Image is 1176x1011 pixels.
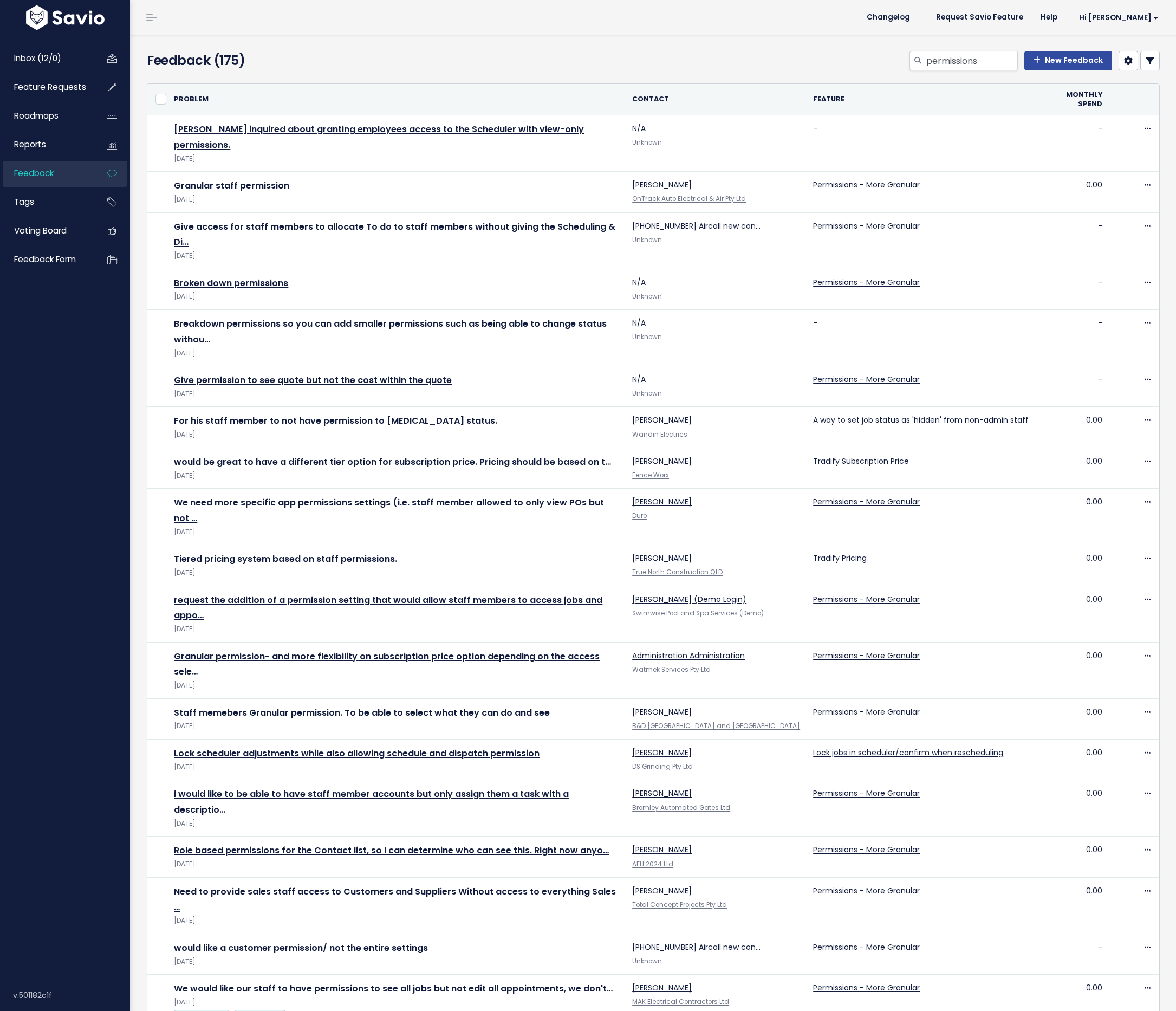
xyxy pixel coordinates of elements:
a: [PERSON_NAME] (Demo Login) [632,594,746,605]
td: 0.00 [1035,172,1108,212]
td: - [1035,269,1108,309]
a: Permissions - More Granular [813,982,920,993]
a: Permissions - More Granular [813,885,920,896]
span: Unknown [632,957,662,965]
a: We need more specific app permissions settings (i.e. staff member allowed to only view POs but not … [174,496,604,524]
a: Feedback [3,161,90,186]
a: [PERSON_NAME] [632,885,692,896]
a: True North Construction QLD [632,568,723,576]
th: Monthly spend [1035,84,1108,115]
div: [DATE] [174,680,619,691]
a: Tiered pricing system based on staff permissions. [174,553,397,565]
div: [DATE] [174,762,619,773]
div: [DATE] [174,721,619,732]
a: Permissions - More Granular [813,788,920,799]
img: logo-white.9d6f32f41409.svg [23,5,107,30]
a: Swimwise Pool and Spa Services (Demo) [632,609,764,618]
a: Permissions - More Granular [813,844,920,855]
a: Need to provide sales staff access to Customers and Suppliers Without access to everything Sales … [174,885,616,913]
td: 0.00 [1035,586,1108,642]
a: Lock jobs in scheduler/confirm when rescheduling [813,747,1003,758]
a: Permissions - More Granular [813,942,920,952]
a: Request Savio Feature [927,9,1032,25]
a: [PERSON_NAME] [632,179,692,190]
td: N/A [626,269,807,309]
div: [DATE] [174,194,619,205]
a: A way to set job status as 'hidden' from non-admin staff [813,414,1029,425]
span: Tags [14,196,34,208]
a: Permissions - More Granular [813,277,920,288]
td: N/A [626,310,807,366]
a: [PERSON_NAME] [632,496,692,507]
td: - [807,115,1035,172]
input: Search feedback... [925,51,1018,70]
a: Give permission to see quote but not the cost within the quote [174,374,452,386]
a: Tags [3,190,90,215]
a: i would like to be able to have staff member accounts but only assign them a task with a descriptio… [174,788,569,816]
td: 0.00 [1035,642,1108,698]
div: [DATE] [174,429,619,440]
a: would be great to have a different tier option for subscription price. Pricing should be based on t… [174,456,611,468]
a: Bromley Automated Gates Ltd [632,803,730,812]
span: Roadmaps [14,110,59,121]
span: Reports [14,139,46,150]
div: [DATE] [174,997,619,1008]
td: 0.00 [1035,780,1108,837]
span: Inbox (12/0) [14,53,61,64]
a: Permissions - More Granular [813,707,920,717]
a: Lock scheduler adjustments while also allowing schedule and dispatch permission [174,747,540,760]
div: [DATE] [174,388,619,400]
a: New Feedback [1024,51,1112,70]
td: 0.00 [1035,739,1108,780]
div: [DATE] [174,470,619,482]
td: - [1035,310,1108,366]
a: We would like our staff to have permissions to see all jobs but not edit all appointments, we don't… [174,982,613,995]
a: [PERSON_NAME] inquired about granting employees access to the Scheduler with view-only permissions. [174,123,584,151]
a: [PERSON_NAME] [632,982,692,993]
td: - [807,310,1035,366]
a: Permissions - More Granular [813,179,920,190]
a: MAK Electrical Contractors Ltd [632,997,729,1006]
td: - [1035,115,1108,172]
td: N/A [626,366,807,407]
a: Breakdown permissions so you can add smaller permissions such as being able to change status withou… [174,317,607,346]
a: For his staff member to not have permission to [MEDICAL_DATA] status. [174,414,497,427]
td: 0.00 [1035,837,1108,877]
a: [PERSON_NAME] [632,553,692,563]
a: Permissions - More Granular [813,496,920,507]
a: [PERSON_NAME] [632,707,692,717]
a: Feedback form [3,247,90,272]
a: would like a customer permission/ not the entire settings [174,942,428,954]
a: Voting Board [3,218,90,243]
div: [DATE] [174,250,619,262]
td: N/A [626,115,807,172]
a: [PERSON_NAME] [632,844,692,855]
span: Unknown [632,138,662,147]
a: Permissions - More Granular [813,650,920,661]
div: [DATE] [174,348,619,359]
a: Permissions - More Granular [813,594,920,605]
a: Fence Worx [632,471,669,479]
td: 0.00 [1035,489,1108,545]
a: Inbox (12/0) [3,46,90,71]
a: DS Grinding Pty Ltd [632,762,693,771]
td: 0.00 [1035,877,1108,934]
div: [DATE] [174,859,619,870]
a: Tradify Subscription Price [813,456,909,466]
div: [DATE] [174,915,619,926]
a: Give access for staff members to allocate To do to staff members without giving the Scheduling & Di… [174,221,615,249]
a: Permissions - More Granular [813,374,920,385]
div: v.501182c1f [13,981,130,1009]
div: [DATE] [174,624,619,635]
span: Changelog [867,14,910,21]
span: Unknown [632,333,662,341]
div: [DATE] [174,527,619,538]
span: Hi [PERSON_NAME] [1079,14,1159,22]
a: Tradify Pricing [813,553,867,563]
a: Wandin Electrics [632,430,687,439]
span: Feedback form [14,254,76,265]
a: [PERSON_NAME] [632,788,692,799]
div: [DATE] [174,956,619,968]
div: [DATE] [174,567,619,579]
td: 0.00 [1035,407,1108,448]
